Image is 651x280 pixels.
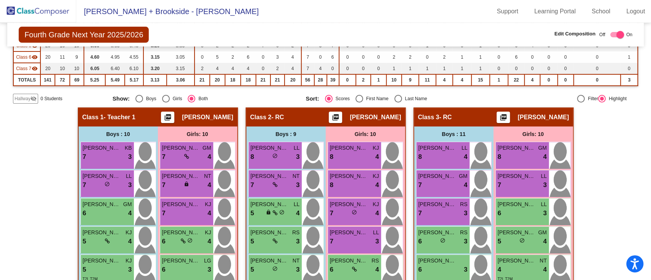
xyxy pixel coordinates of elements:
span: NT [204,172,211,180]
span: KJ [205,229,211,237]
span: Class 2 [250,114,272,121]
div: Filter [585,95,598,102]
span: [PERSON_NAME] [498,229,536,237]
mat-radio-group: Select an option [306,95,493,102]
span: KJ [205,200,211,208]
td: 1 [436,63,453,74]
a: School [585,5,616,18]
span: [PERSON_NAME] [330,172,368,180]
span: [PERSON_NAME] [350,114,401,121]
span: KJ [125,229,132,237]
td: 6.10 [125,63,143,74]
td: 3 [620,74,637,86]
td: 0 [371,63,386,74]
span: 5 [251,237,254,246]
span: LL [541,200,547,208]
td: 20 [285,74,301,86]
span: 7 [251,180,254,190]
span: LL [294,144,300,152]
span: GM [123,200,132,208]
td: 0 [194,51,210,63]
span: [PERSON_NAME] [162,200,200,208]
td: 20 [40,63,55,74]
span: LL [373,229,379,237]
div: Boys : 9 [246,126,326,142]
span: 3 [207,265,211,275]
td: 2 [436,51,453,63]
span: 3 [128,265,132,275]
td: 0 [574,63,621,74]
span: KJ [373,144,379,152]
span: [PERSON_NAME] [498,200,536,208]
span: [PERSON_NAME] [498,144,536,152]
span: 3 [296,265,299,275]
span: RS [292,229,299,237]
span: 4 [464,180,467,190]
span: RS [460,200,467,208]
td: 3.06 [167,74,194,86]
span: On [626,31,632,38]
span: 4 [498,265,501,275]
mat-icon: picture_as_pdf [499,114,508,124]
span: [PERSON_NAME] [418,229,457,237]
span: 7 [330,237,333,246]
span: 4 [207,237,211,246]
span: [PERSON_NAME] [518,114,569,121]
span: 3 [464,237,467,246]
span: 4 [375,180,379,190]
span: 4 [375,265,379,275]
span: Sort: [306,95,319,102]
td: 1 [371,74,386,86]
td: 6 [508,51,524,63]
td: 0 [256,51,270,63]
span: Off [599,31,605,38]
span: [PERSON_NAME] [418,200,457,208]
td: 4.60 [84,51,105,63]
span: 4 [543,265,547,275]
td: 1 [490,74,508,86]
span: GM [203,144,211,152]
div: Girls [170,95,182,102]
div: Girls: 10 [326,126,405,142]
span: 6 [162,237,166,246]
td: 10 [70,63,84,74]
td: 0 [356,63,371,74]
span: 5 [498,237,501,246]
td: 21 [194,74,210,86]
td: 2 [356,74,371,86]
td: 21 [270,74,285,86]
span: [PERSON_NAME] [PERSON_NAME] [251,200,289,208]
span: 3 [543,180,547,190]
td: 69 [70,74,84,86]
span: [PERSON_NAME] [418,257,457,265]
span: do_not_disturb_alt [279,210,285,215]
td: 22 [508,74,524,86]
div: First Name [363,95,389,102]
span: [PERSON_NAME] [83,172,121,180]
span: [PERSON_NAME] [162,257,200,265]
td: 0 [558,51,574,63]
span: Class 1 [82,114,104,121]
span: GM [538,144,547,152]
span: 6 [330,265,333,275]
span: LL [126,172,132,180]
span: 7 [418,208,422,218]
td: 11 [55,51,70,63]
mat-icon: visibility [32,54,38,60]
mat-radio-group: Select an option [113,95,300,102]
td: 0 [620,63,637,74]
span: [PERSON_NAME] [330,144,368,152]
span: 5 [83,237,86,246]
span: 6 [83,208,86,218]
td: 2 [270,63,285,74]
span: LL [541,172,547,180]
span: 5 [251,265,254,275]
td: 0 [508,63,524,74]
span: - RC [439,114,452,121]
td: 2 [402,51,419,63]
td: 0 [524,51,540,63]
td: 5.49 [105,74,125,86]
span: do_not_disturb_alt [272,266,278,271]
div: Girls: 10 [493,126,573,142]
td: 20 [210,74,225,86]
